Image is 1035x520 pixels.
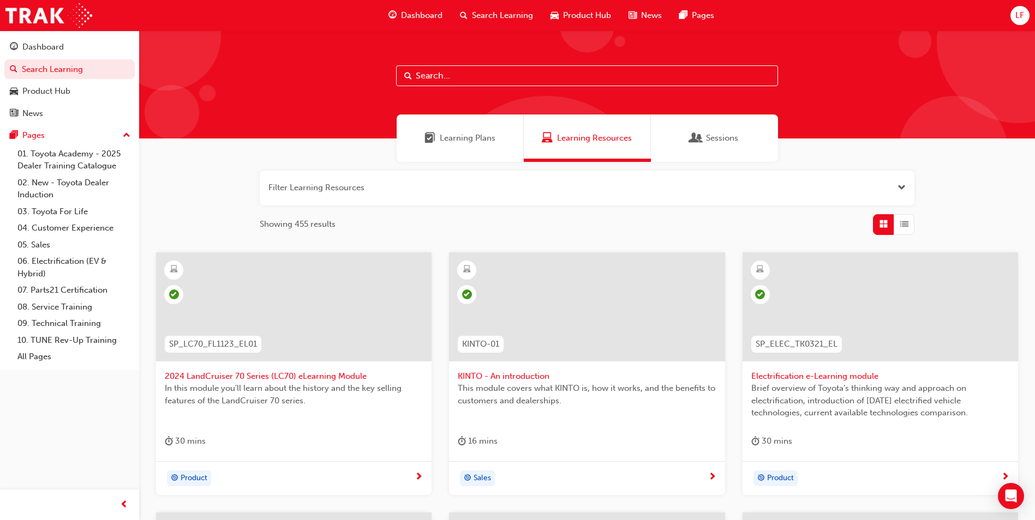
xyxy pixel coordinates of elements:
[1010,6,1030,25] button: LF
[397,114,524,162] a: Learning PlansLearning Plans
[462,289,472,299] span: learningRecordVerb_PASS-icon
[156,252,432,495] a: SP_LC70_FL1123_EL012024 LandCruiser 70 Series (LC70) eLearning ModuleIn this module you'll learn ...
[458,434,498,448] div: 16 mins
[755,289,765,299] span: learningRecordVerb_COMPLETE-icon
[5,3,92,28] img: Trak
[880,218,888,231] span: Grid
[4,125,135,146] button: Pages
[691,132,702,144] span: Sessions
[641,9,662,22] span: News
[679,9,687,22] span: pages-icon
[474,472,491,485] span: Sales
[708,473,716,482] span: next-icon
[472,9,533,22] span: Search Learning
[396,65,778,86] input: Search...
[692,9,714,22] span: Pages
[123,129,130,143] span: up-icon
[1001,473,1009,482] span: next-icon
[460,9,468,22] span: search-icon
[620,4,671,27] a: news-iconNews
[757,471,765,486] span: target-icon
[13,253,135,282] a: 06. Electrification (EV & Hybrid)
[542,4,620,27] a: car-iconProduct Hub
[22,129,45,142] div: Pages
[524,114,651,162] a: Learning ResourcesLearning Resources
[756,338,837,350] span: SP_ELEC_TK0321_EL
[181,472,207,485] span: Product
[165,370,423,383] span: 2024 LandCruiser 70 Series (LC70) eLearning Module
[563,9,611,22] span: Product Hub
[13,332,135,349] a: 10. TUNE Rev-Up Training
[260,218,336,231] span: Showing 455 results
[10,131,18,141] span: pages-icon
[388,9,397,22] span: guage-icon
[4,104,135,124] a: News
[171,471,178,486] span: target-icon
[451,4,542,27] a: search-iconSearch Learning
[13,174,135,203] a: 02. New - Toyota Dealer Induction
[751,382,1009,419] span: Brief overview of Toyota’s thinking way and approach on electrification, introduction of [DATE] e...
[557,132,632,144] span: Learning Resources
[1015,9,1024,22] span: LF
[424,132,435,144] span: Learning Plans
[900,218,908,231] span: List
[542,132,553,144] span: Learning Resources
[165,434,206,448] div: 30 mins
[165,434,173,448] span: duration-icon
[4,35,135,125] button: DashboardSearch LearningProduct HubNews
[629,9,637,22] span: news-icon
[120,498,128,512] span: prev-icon
[4,37,135,57] a: Dashboard
[13,299,135,316] a: 08. Service Training
[10,65,17,75] span: search-icon
[651,114,778,162] a: SessionsSessions
[4,81,135,101] a: Product Hub
[751,434,792,448] div: 30 mins
[169,338,257,350] span: SP_LC70_FL1123_EL01
[13,348,135,365] a: All Pages
[440,132,495,144] span: Learning Plans
[751,434,759,448] span: duration-icon
[380,4,451,27] a: guage-iconDashboard
[169,289,179,299] span: learningRecordVerb_PASS-icon
[4,59,135,80] a: Search Learning
[404,70,412,82] span: Search
[10,43,18,52] span: guage-icon
[458,382,716,407] span: This module covers what KINTO is, how it works, and the benefits to customers and dealerships.
[13,282,135,299] a: 07. Parts21 Certification
[767,472,794,485] span: Product
[22,107,43,120] div: News
[551,9,559,22] span: car-icon
[170,263,178,277] span: learningResourceType_ELEARNING-icon
[13,146,135,174] a: 01. Toyota Academy - 2025 Dealer Training Catalogue
[415,473,423,482] span: next-icon
[13,237,135,253] a: 05. Sales
[13,315,135,332] a: 09. Technical Training
[401,9,442,22] span: Dashboard
[998,483,1024,509] div: Open Intercom Messenger
[10,109,18,119] span: news-icon
[671,4,723,27] a: pages-iconPages
[22,41,64,53] div: Dashboard
[756,263,764,277] span: learningResourceType_ELEARNING-icon
[464,471,471,486] span: target-icon
[458,434,466,448] span: duration-icon
[13,203,135,220] a: 03. Toyota For Life
[751,370,1009,383] span: Electrification e-Learning module
[165,382,423,407] span: In this module you'll learn about the history and the key selling features of the LandCruiser 70 ...
[22,85,70,98] div: Product Hub
[462,338,499,350] span: KINTO-01
[458,370,716,383] span: KINTO - An introduction
[449,252,725,495] a: KINTO-01KINTO - An introductionThis module covers what KINTO is, how it works, and the benefits t...
[898,182,906,194] button: Open the filter
[463,263,471,277] span: learningResourceType_ELEARNING-icon
[743,252,1018,495] a: SP_ELEC_TK0321_ELElectrification e-Learning moduleBrief overview of Toyota’s thinking way and app...
[706,132,738,144] span: Sessions
[10,87,18,96] span: car-icon
[13,220,135,237] a: 04. Customer Experience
